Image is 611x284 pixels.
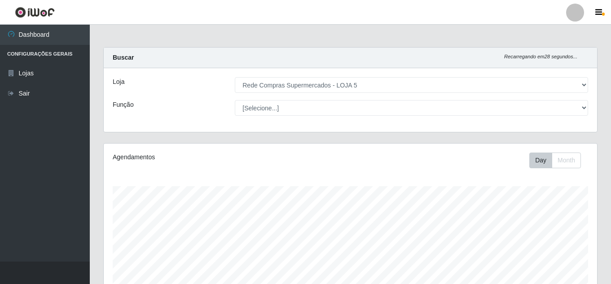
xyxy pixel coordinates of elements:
[113,100,134,109] label: Função
[15,7,55,18] img: CoreUI Logo
[529,153,552,168] button: Day
[504,54,577,59] i: Recarregando em 28 segundos...
[552,153,581,168] button: Month
[113,77,124,87] label: Loja
[113,54,134,61] strong: Buscar
[113,153,303,162] div: Agendamentos
[529,153,581,168] div: First group
[529,153,588,168] div: Toolbar with button groups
